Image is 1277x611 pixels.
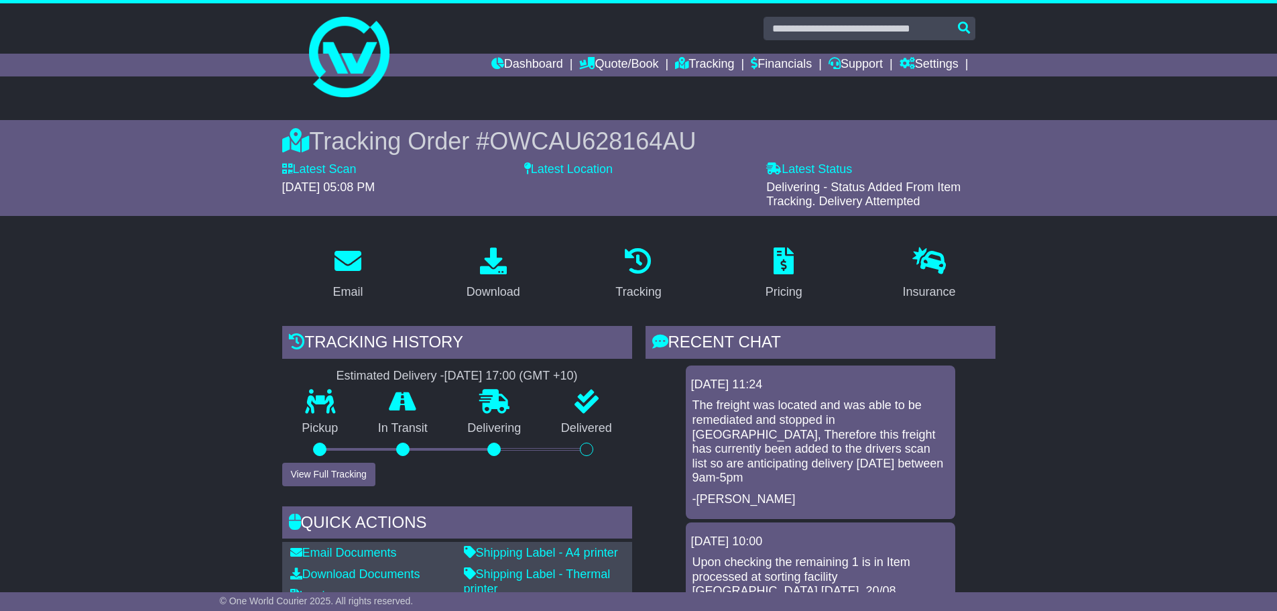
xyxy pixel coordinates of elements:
[290,567,420,581] a: Download Documents
[541,421,632,436] p: Delivered
[332,283,363,301] div: Email
[282,326,632,362] div: Tracking history
[282,421,359,436] p: Pickup
[491,54,563,76] a: Dashboard
[607,243,670,306] a: Tracking
[458,243,529,306] a: Download
[464,546,618,559] a: Shipping Label - A4 printer
[757,243,811,306] a: Pricing
[290,546,397,559] a: Email Documents
[751,54,812,76] a: Financials
[282,369,632,384] div: Estimated Delivery -
[579,54,658,76] a: Quote/Book
[646,326,995,362] div: RECENT CHAT
[692,492,949,507] p: -[PERSON_NAME]
[448,421,542,436] p: Delivering
[692,398,949,486] p: The freight was located and was able to be remediated and stopped in [GEOGRAPHIC_DATA], Therefore...
[489,127,696,155] span: OWCAU628164AU
[524,162,613,177] label: Latest Location
[444,369,578,384] div: [DATE] 17:00 (GMT +10)
[692,555,949,599] p: Upon checking the remaining 1 is in Item processed at sorting facility [GEOGRAPHIC_DATA] [DATE], ...
[290,589,338,602] a: Invoice
[766,283,802,301] div: Pricing
[358,421,448,436] p: In Transit
[894,243,965,306] a: Insurance
[615,283,661,301] div: Tracking
[282,463,375,486] button: View Full Tracking
[903,283,956,301] div: Insurance
[691,535,950,549] div: [DATE] 10:00
[900,54,959,76] a: Settings
[691,378,950,392] div: [DATE] 11:24
[324,243,371,306] a: Email
[282,180,375,194] span: [DATE] 05:08 PM
[282,127,995,156] div: Tracking Order #
[282,162,357,177] label: Latest Scan
[220,596,414,606] span: © One World Courier 2025. All rights reserved.
[829,54,883,76] a: Support
[766,180,961,209] span: Delivering - Status Added From Item Tracking. Delivery Attempted
[464,567,611,596] a: Shipping Label - Thermal printer
[675,54,734,76] a: Tracking
[467,283,520,301] div: Download
[282,506,632,543] div: Quick Actions
[766,162,852,177] label: Latest Status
